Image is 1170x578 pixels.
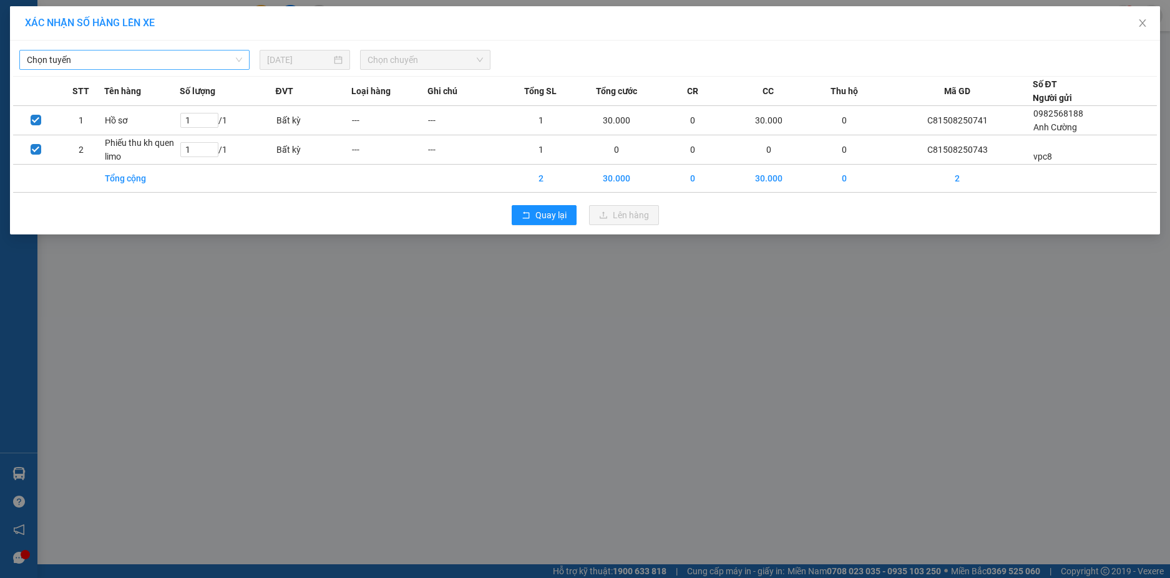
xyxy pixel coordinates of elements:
[731,165,807,193] td: 30.000
[351,106,427,135] td: ---
[6,47,125,69] strong: 024 3236 3236 -
[579,135,655,165] td: 0
[26,59,125,80] strong: 0888 827 827 - 0848 827 827
[368,51,483,69] span: Chọn chuyến
[104,135,180,165] td: Phiếu thu kh quen limo
[806,135,882,165] td: 0
[524,84,557,98] span: Tổng SL
[104,84,141,98] span: Tên hàng
[180,106,275,135] td: / 1
[522,211,530,221] span: rollback
[72,84,89,98] span: STT
[882,135,1033,165] td: C81508250743
[59,135,104,165] td: 2
[351,84,391,98] span: Loại hàng
[831,84,858,98] span: Thu hộ
[655,135,731,165] td: 0
[655,106,731,135] td: 0
[427,84,457,98] span: Ghi chú
[25,17,155,29] span: XÁC NHẬN SỐ HÀNG LÊN XE
[13,6,117,33] strong: Công ty TNHH Phúc Xuyên
[180,84,215,98] span: Số lượng
[27,51,242,69] span: Chọn tuyến
[882,106,1033,135] td: C81508250741
[503,165,579,193] td: 2
[687,84,698,98] span: CR
[1033,108,1083,118] span: 0982568188
[1033,77,1072,105] div: Số ĐT Người gửi
[731,135,807,165] td: 0
[731,106,807,135] td: 30.000
[11,84,120,117] span: Gửi hàng Hạ Long: Hotline:
[806,106,882,135] td: 0
[579,165,655,193] td: 30.000
[596,84,637,98] span: Tổng cước
[503,135,579,165] td: 1
[944,84,970,98] span: Mã GD
[276,84,293,98] span: ĐVT
[1125,6,1160,41] button: Close
[589,205,659,225] button: uploadLên hàng
[180,135,275,165] td: / 1
[1138,18,1148,28] span: close
[503,106,579,135] td: 1
[276,135,352,165] td: Bất kỳ
[535,208,567,222] span: Quay lại
[104,106,180,135] td: Hồ sơ
[1033,122,1077,132] span: Anh Cường
[267,53,331,67] input: 15/08/2025
[427,135,504,165] td: ---
[579,106,655,135] td: 30.000
[806,165,882,193] td: 0
[512,205,577,225] button: rollbackQuay lại
[763,84,774,98] span: CC
[351,135,427,165] td: ---
[1033,152,1052,161] span: vpc8
[427,106,504,135] td: ---
[882,165,1033,193] td: 2
[6,36,125,80] span: Gửi hàng [GEOGRAPHIC_DATA]: Hotline:
[104,165,180,193] td: Tổng cộng
[59,106,104,135] td: 1
[276,106,352,135] td: Bất kỳ
[655,165,731,193] td: 0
